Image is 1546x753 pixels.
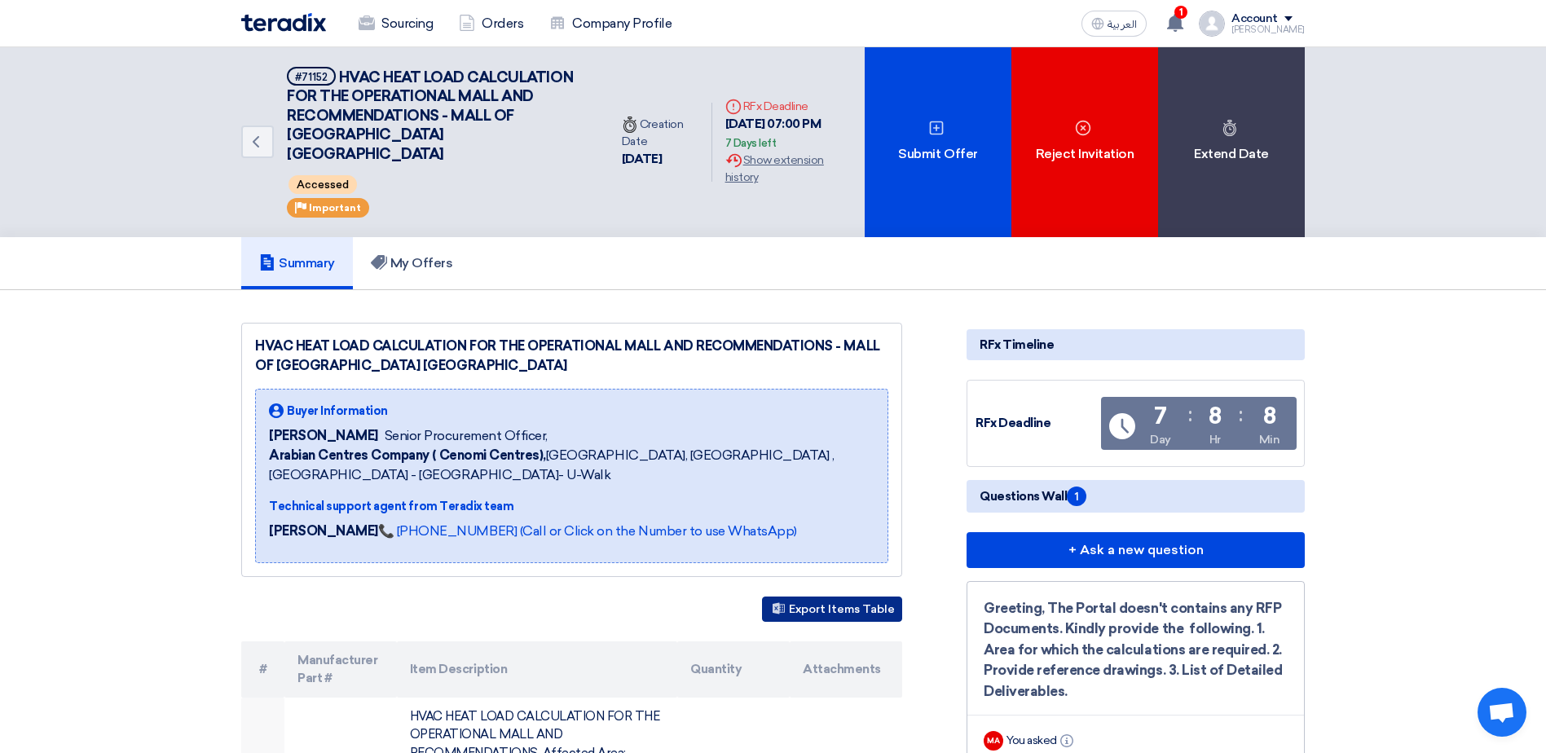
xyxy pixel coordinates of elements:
a: My Offers [353,237,471,289]
div: Hr [1209,431,1221,448]
div: Reject Invitation [1011,47,1158,237]
div: #71152 [295,72,328,82]
a: Orders [446,6,536,42]
div: 8 [1263,405,1276,428]
div: : [1239,400,1243,429]
a: Sourcing [346,6,446,42]
th: # [241,641,284,698]
button: + Ask a new question [967,532,1305,568]
div: 7 Days left [725,135,777,152]
span: [PERSON_NAME] [269,426,378,446]
h5: My Offers [371,255,453,271]
span: العربية [1108,19,1137,30]
div: HVAC HEAT LOAD CALCULATION FOR THE OPERATIONAL MALL AND RECOMMENDATIONS - MALL OF [GEOGRAPHIC_DAT... [255,337,888,376]
div: [DATE] 07:00 PM [725,115,852,152]
div: RFx Timeline [967,329,1305,360]
div: You asked [1006,732,1077,749]
b: Arabian Centres Company ( Cenomi Centres), [269,447,546,463]
div: Day [1150,431,1171,448]
a: Summary [241,237,353,289]
a: 📞 [PHONE_NUMBER] (Call or Click on the Number to use WhatsApp) [378,523,797,539]
div: 7 [1154,405,1167,428]
span: Senior Procurement Officer, [385,426,548,446]
div: Show extension history [725,152,852,186]
span: Buyer Information [287,403,388,420]
div: Account [1231,12,1278,26]
img: profile_test.png [1199,11,1225,37]
th: Quantity [677,641,790,698]
th: Item Description [397,641,678,698]
div: RFx Deadline [725,98,852,115]
a: Open chat [1478,688,1526,737]
span: Questions Wall [980,487,1086,506]
div: [DATE] [622,150,698,169]
div: Creation Date [622,116,698,150]
div: Greeting, The Portal doesn't contains any RFP Documents. Kindly provide the following. 1. Area fo... [984,598,1288,702]
strong: [PERSON_NAME] [269,523,378,539]
span: HVAC HEAT LOAD CALCULATION FOR THE OPERATIONAL MALL AND RECOMMENDATIONS - MALL OF [GEOGRAPHIC_DAT... [287,68,573,163]
h5: HVAC HEAT LOAD CALCULATION FOR THE OPERATIONAL MALL AND RECOMMENDATIONS - MALL OF ARABIA JEDDAH [287,67,589,164]
div: Extend Date [1158,47,1305,237]
th: Attachments [790,641,902,698]
span: 1 [1174,6,1187,19]
span: 1 [1067,487,1086,506]
h5: Summary [259,255,335,271]
span: Accessed [288,175,357,194]
th: Manufacturer Part # [284,641,397,698]
div: [PERSON_NAME] [1231,25,1305,34]
div: Min [1259,431,1280,448]
span: [GEOGRAPHIC_DATA], [GEOGRAPHIC_DATA] ,[GEOGRAPHIC_DATA] - [GEOGRAPHIC_DATA]- U-Walk [269,446,874,485]
div: Submit Offer [865,47,1011,237]
a: Company Profile [536,6,685,42]
button: Export Items Table [762,597,902,622]
div: : [1188,400,1192,429]
img: Teradix logo [241,13,326,32]
div: MA [984,731,1003,751]
span: Important [309,202,361,214]
button: العربية [1081,11,1147,37]
div: Technical support agent from Teradix team [269,498,874,515]
div: RFx Deadline [976,414,1098,433]
div: 8 [1209,405,1222,428]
